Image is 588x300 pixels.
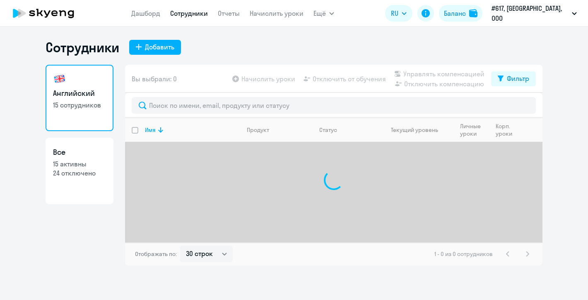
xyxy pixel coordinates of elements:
button: Ещё [313,5,334,22]
h1: Сотрудники [46,39,119,56]
h3: Все [53,147,106,158]
button: #617, [GEOGRAPHIC_DATA], ООО [487,3,581,23]
span: RU [391,8,398,18]
div: Текущий уровень [391,126,438,134]
div: Добавить [145,42,174,52]
input: Поиск по имени, email, продукту или статусу [132,97,536,114]
div: Текущий уровень [383,126,453,134]
button: Фильтр [491,71,536,86]
div: Корп. уроки [496,122,519,137]
span: Отображать по: [135,250,177,258]
p: #617, [GEOGRAPHIC_DATA], ООО [492,3,569,23]
button: Балансbalance [439,5,482,22]
a: Все15 активны24 отключено [46,138,113,204]
h3: Английский [53,88,106,99]
p: 15 сотрудников [53,100,106,110]
img: balance [469,9,477,17]
a: Сотрудники [170,9,208,17]
div: Баланс [444,8,466,18]
img: english [53,72,66,85]
div: Статус [319,126,337,134]
a: Отчеты [218,9,240,17]
a: Начислить уроки [250,9,304,17]
button: RU [385,5,412,22]
a: Дашборд [131,9,160,17]
span: Ещё [313,8,326,18]
span: 1 - 0 из 0 сотрудников [434,250,493,258]
button: Добавить [129,40,181,55]
div: Имя [145,126,240,134]
p: 15 активны [53,159,106,168]
span: Вы выбрали: 0 [132,74,177,84]
div: Личные уроки [460,122,489,137]
p: 24 отключено [53,168,106,178]
div: Фильтр [507,73,529,83]
a: Английский15 сотрудников [46,65,113,131]
div: Имя [145,126,156,134]
div: Продукт [247,126,269,134]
